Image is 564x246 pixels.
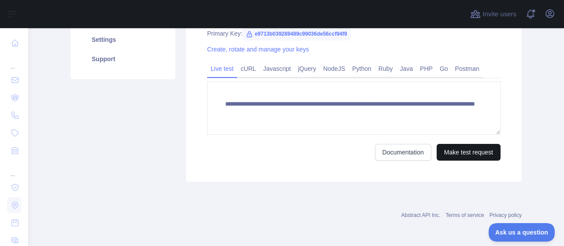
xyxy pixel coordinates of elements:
[416,62,436,76] a: PHP
[7,160,21,178] div: ...
[397,62,417,76] a: Java
[452,62,483,76] a: Postman
[401,212,441,218] a: Abstract API Inc.
[81,30,165,49] a: Settings
[349,62,375,76] a: Python
[490,212,522,218] a: Privacy policy
[260,62,294,76] a: Javascript
[489,223,555,242] iframe: Toggle Customer Support
[319,62,349,76] a: NodeJS
[436,62,452,76] a: Go
[482,9,516,19] span: Invite users
[437,144,501,161] button: Make test request
[468,7,518,21] button: Invite users
[237,62,260,76] a: cURL
[445,212,484,218] a: Terms of service
[7,53,21,70] div: ...
[207,62,237,76] a: Live test
[207,46,309,53] a: Create, rotate and manage your keys
[207,29,501,38] div: Primary Key:
[294,62,319,76] a: jQuery
[375,62,397,76] a: Ruby
[81,49,165,69] a: Support
[242,27,351,40] span: e9713b039289489c99036de56ccf94f9
[375,144,431,161] a: Documentation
